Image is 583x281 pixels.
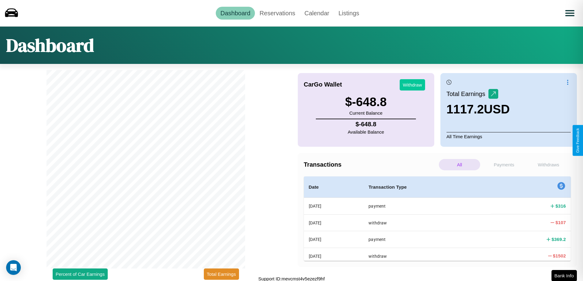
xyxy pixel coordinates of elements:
div: Give Feedback [576,128,580,153]
a: Reservations [255,7,300,20]
h3: $ -648.8 [345,95,387,109]
h4: CarGo Wallet [304,81,342,88]
p: Current Balance [345,109,387,117]
p: All Time Earnings [447,132,571,141]
th: withdraw [364,214,491,231]
a: Dashboard [216,7,255,20]
h4: Date [309,183,359,191]
th: payment [364,231,491,248]
th: [DATE] [304,231,364,248]
h4: $ 107 [555,219,566,226]
th: [DATE] [304,198,364,215]
p: All [439,159,480,170]
h4: Transaction Type [368,183,486,191]
th: withdraw [364,248,491,264]
th: [DATE] [304,214,364,231]
div: Open Intercom Messenger [6,260,21,275]
button: Percent of Car Earnings [53,268,108,280]
p: Total Earnings [447,88,488,99]
th: [DATE] [304,248,364,264]
a: Calendar [300,7,334,20]
button: Open menu [561,5,578,22]
h4: Transactions [304,161,437,168]
p: Available Balance [348,128,384,136]
th: payment [364,198,491,215]
h4: $ -648.8 [348,121,384,128]
button: Withdraw [400,79,425,91]
a: Listings [334,7,364,20]
p: Payments [483,159,525,170]
h3: 1117.2 USD [447,102,510,116]
button: Total Earnings [204,268,239,280]
h4: $ 369.2 [551,236,566,242]
p: Withdraws [528,159,569,170]
h4: $ 316 [555,203,566,209]
h4: $ 1502 [553,253,566,259]
h1: Dashboard [6,33,94,58]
